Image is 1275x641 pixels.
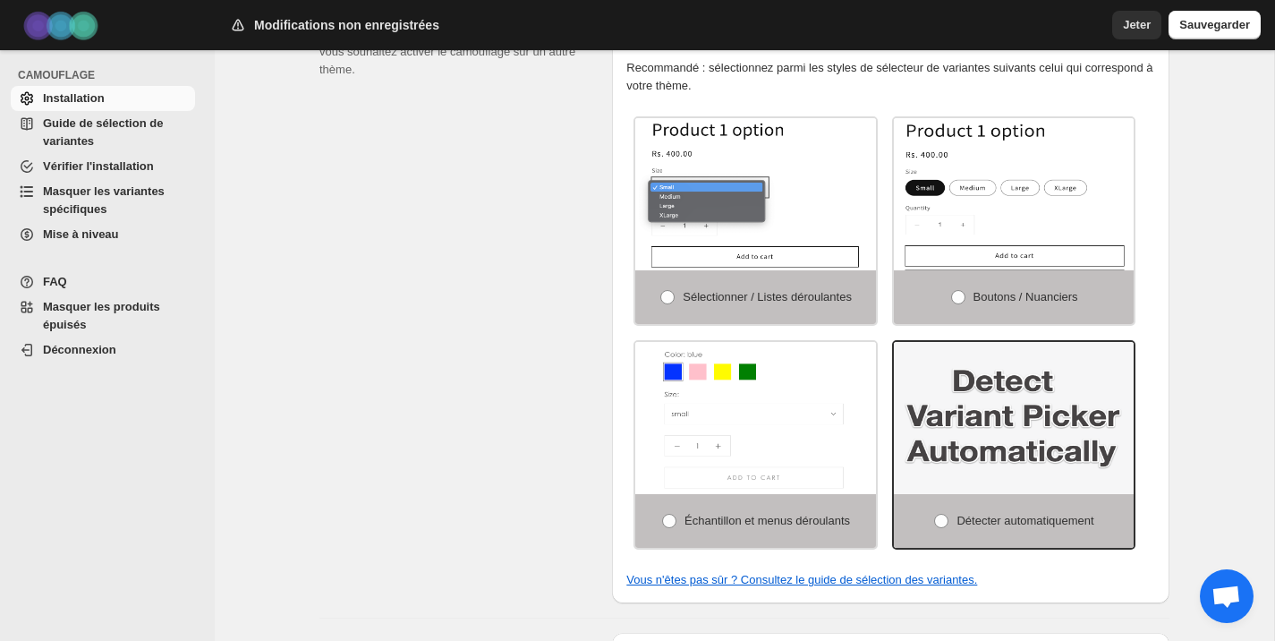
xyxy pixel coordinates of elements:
a: Vous n'êtes pas sûr ? Consultez le guide de sélection des variantes. [626,573,977,586]
font: Recommandé : sélectionnez parmi les styles de sélecteur de variantes suivants celui qui correspon... [626,61,1152,92]
font: Jeter [1123,18,1151,31]
font: Déconnexion [43,343,116,356]
a: Déconnexion [11,338,195,363]
img: Sélectionner / Listes déroulantes [635,118,876,270]
img: Échantillon et menus déroulants [635,342,876,494]
font: Échantillon et menus déroulants [684,514,850,527]
img: Boutons / Nuanciers [894,118,1135,270]
font: Modifications non enregistrées [254,18,439,32]
font: Guide de sélection de variantes [43,116,163,148]
font: Détecter automatiquement [956,514,1093,527]
button: Sauvegarder [1169,11,1261,39]
a: Masquer les variantes spécifiques [11,179,195,222]
font: Sauvegarder [1179,18,1250,31]
button: Jeter [1112,11,1161,39]
a: Guide de sélection de variantes [11,111,195,154]
font: Installation [43,91,105,105]
a: Installation [11,86,195,111]
a: Ouvrir le chat [1200,569,1254,623]
font: CAMOUFLAGE [18,69,95,81]
font: Vérifier l'installation [43,159,154,173]
font: Sélectionner / Listes déroulantes [683,290,852,303]
img: Détecter automatiquement [894,342,1135,494]
a: FAQ [11,269,195,295]
font: Masquer les produits épuisés [43,300,160,331]
a: Vérifier l'installation [11,154,195,179]
a: Mise à niveau [11,222,195,247]
a: Masquer les produits épuisés [11,295,195,338]
font: . Ne le faites que si vous souhaitez activer le camouflage sur un autre thème. [319,27,575,76]
font: Mise à niveau [43,227,119,241]
font: Masquer les variantes spécifiques [43,184,165,216]
font: FAQ [43,275,67,288]
font: Boutons / Nuanciers [973,290,1078,303]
